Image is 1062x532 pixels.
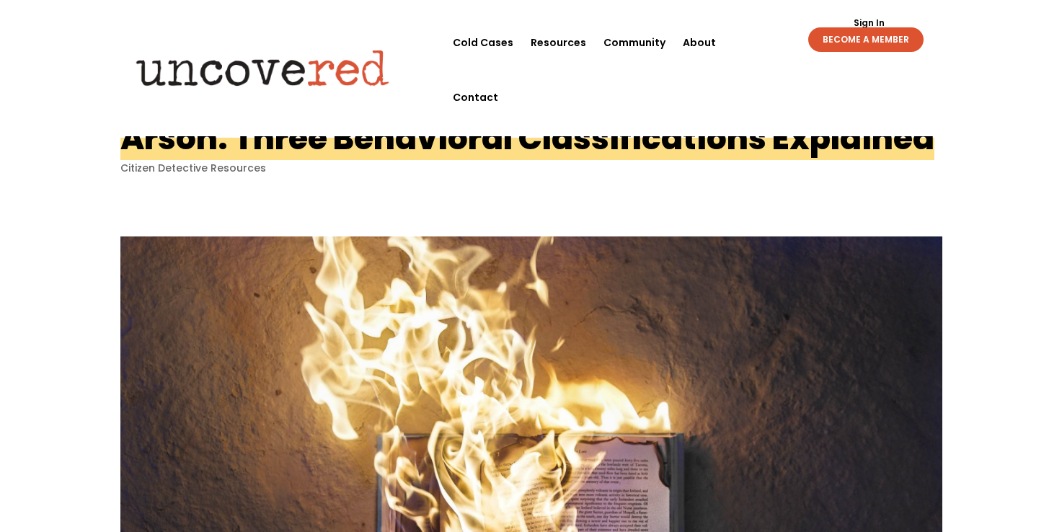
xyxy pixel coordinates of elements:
a: Contact [453,70,498,125]
a: Community [603,15,665,70]
a: About [683,15,716,70]
a: BECOME A MEMBER [808,27,924,52]
h1: Arson: Three Behavioral Classifications Explained [120,116,934,160]
img: Uncovered logo [124,40,402,96]
a: Resources [531,15,586,70]
a: Sign In [846,19,893,27]
a: Citizen Detective Resources [120,161,266,175]
a: Cold Cases [453,15,513,70]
